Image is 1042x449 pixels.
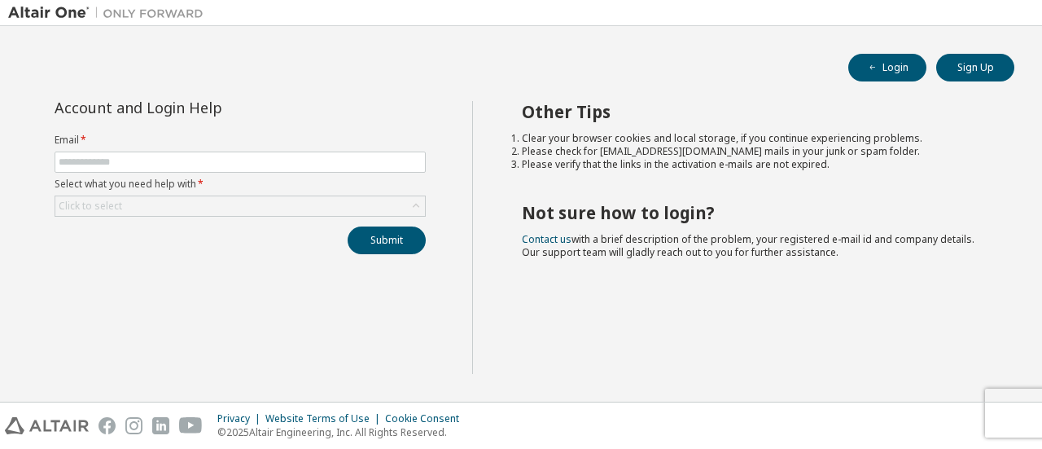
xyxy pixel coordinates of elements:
[217,412,265,425] div: Privacy
[522,232,571,246] a: Contact us
[59,200,122,213] div: Click to select
[265,412,385,425] div: Website Terms of Use
[55,134,426,147] label: Email
[522,132,986,145] li: Clear your browser cookies and local storage, if you continue experiencing problems.
[848,54,926,81] button: Login
[936,54,1014,81] button: Sign Up
[55,101,352,114] div: Account and Login Help
[55,178,426,191] label: Select what you need help with
[522,101,986,122] h2: Other Tips
[8,5,212,21] img: Altair One
[522,158,986,171] li: Please verify that the links in the activation e-mails are not expired.
[125,417,142,434] img: instagram.svg
[99,417,116,434] img: facebook.svg
[522,202,986,223] h2: Not sure how to login?
[522,145,986,158] li: Please check for [EMAIL_ADDRESS][DOMAIN_NAME] mails in your junk or spam folder.
[348,227,426,254] button: Submit
[385,412,469,425] div: Cookie Consent
[522,232,974,259] span: with a brief description of the problem, your registered e-mail id and company details. Our suppo...
[152,417,169,434] img: linkedin.svg
[179,417,203,434] img: youtube.svg
[5,417,89,434] img: altair_logo.svg
[55,196,425,216] div: Click to select
[217,425,469,439] p: © 2025 Altair Engineering, Inc. All Rights Reserved.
